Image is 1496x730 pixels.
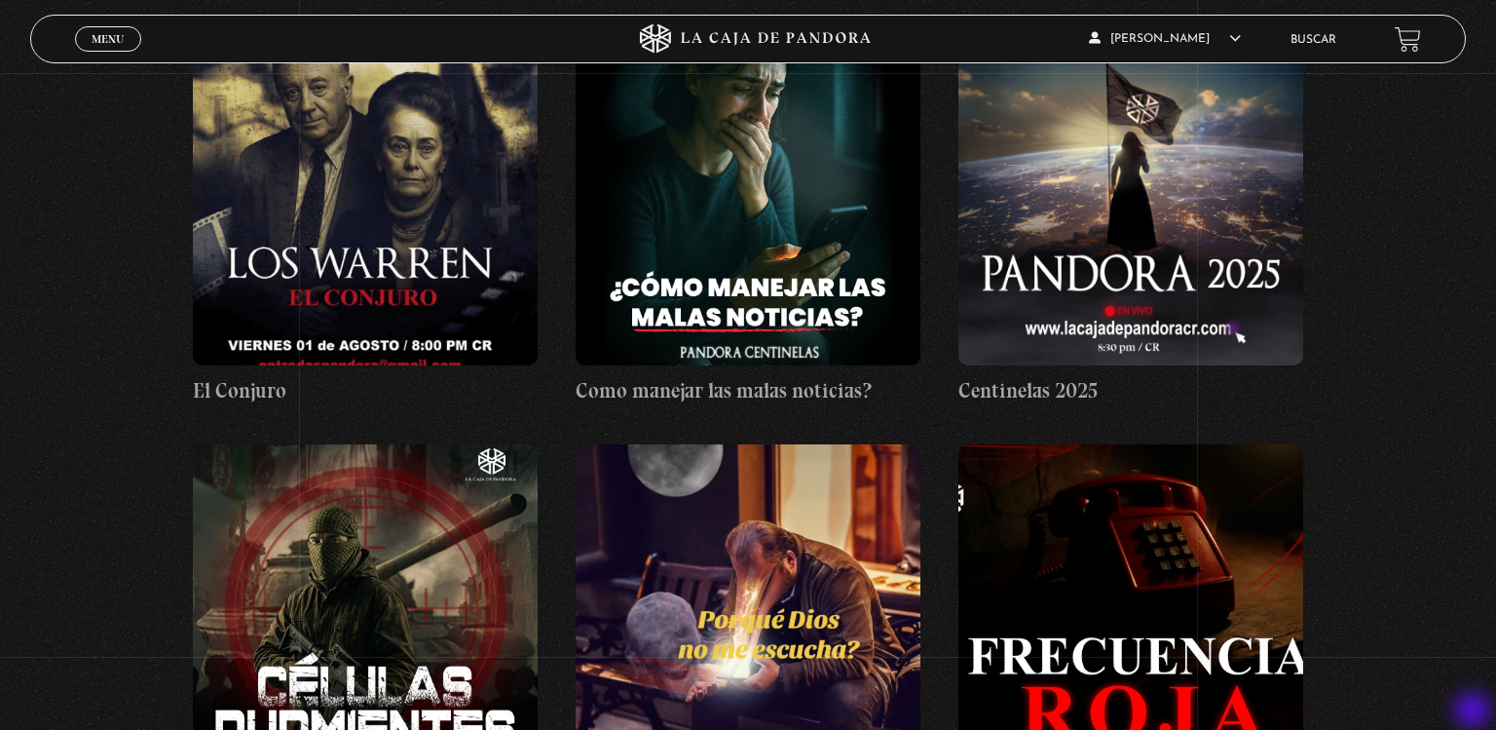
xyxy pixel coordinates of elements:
span: [PERSON_NAME] [1089,33,1241,45]
span: Cerrar [86,50,131,63]
a: Como manejar las malas noticias? [576,15,920,406]
h4: El Conjuro [193,375,538,406]
a: Centinelas 2025 [958,15,1303,406]
a: El Conjuro [193,15,538,406]
a: Buscar [1290,34,1336,46]
h4: Centinelas 2025 [958,375,1303,406]
span: Menu [92,33,124,45]
h4: Como manejar las malas noticias? [576,375,920,406]
a: View your shopping cart [1395,25,1421,52]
